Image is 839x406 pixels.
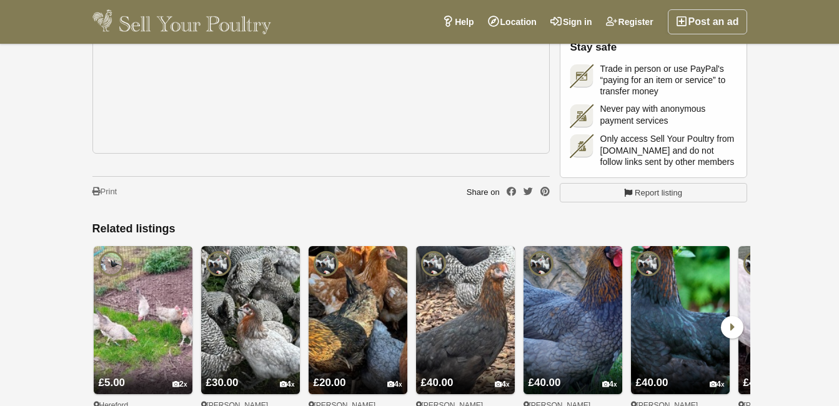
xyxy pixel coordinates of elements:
span: £20.00 [314,377,346,389]
a: £40.00 4 [524,353,622,394]
div: 4 [710,380,725,389]
img: Pilling Poultry [421,251,446,276]
a: Location [481,9,544,34]
span: £40.00 [421,377,454,389]
h2: Stay safe [570,41,737,54]
img: Pilling Poultry [743,251,768,276]
a: Share on Facebook [507,187,516,197]
a: £40.00 4 [416,353,515,394]
img: Pilling Poultry [529,251,554,276]
img: Pilling Poultry [206,251,231,276]
img: Sell Your Poultry [92,9,272,34]
span: £40.00 [529,377,561,389]
a: Post an ad [668,9,747,34]
span: Trade in person or use PayPal's “paying for an item or service” to transfer money [600,63,737,97]
a: Help [435,9,480,34]
span: Only access Sell Your Poultry from [DOMAIN_NAME] and do not follow links sent by other members [600,133,737,167]
img: Pilling Poultry [314,251,339,276]
img: French Copper Black Marans - Point of Lay - Dark egg layer [416,246,515,394]
a: Share on Pinterest [540,187,550,197]
a: Print [92,187,117,197]
a: £40.00 4 [631,353,730,394]
span: £30.00 [206,377,239,389]
img: French Copper Black Marans - Lays Dark brown eggs [631,246,730,394]
a: £20.00 4 [309,353,407,394]
img: Graham Powell [99,251,124,276]
img: Pilling Poultry [636,251,661,276]
img: Point of Lays - 18 to 20 weeks old - Point of Lays [309,246,407,394]
a: £30.00 4 [201,353,300,394]
a: £40.00 4 [738,353,837,394]
a: Register [599,9,660,34]
a: Report listing [560,183,747,203]
div: Share on [467,187,550,197]
div: 4 [387,380,402,389]
h2: Related listings [92,222,747,236]
a: Share on Twitter [524,187,533,197]
div: 4 [495,380,510,389]
div: 4 [602,380,617,389]
img: French Copper Blue Marans [524,246,622,394]
img: Crested Cream Legbars [94,246,192,394]
span: Report listing [635,187,682,199]
span: Never pay with anonymous payment services [600,103,737,126]
span: £40.00 [636,377,668,389]
div: 4 [280,380,295,389]
span: £40.00 [743,377,776,389]
span: £5.00 [99,377,126,389]
img: Point of Lays - 16 to 20 weeks old - Lancashire [201,246,300,394]
div: 2 [172,380,187,389]
a: £5.00 2 [94,353,192,394]
a: Sign in [544,9,599,34]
